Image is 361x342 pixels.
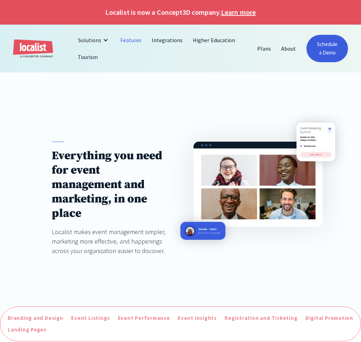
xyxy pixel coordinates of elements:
div: Event Insights [178,314,217,322]
h1: Everything you need for event management and marketing, in one place [52,149,168,221]
a: home [13,39,53,58]
a: Event Insights [176,312,218,324]
a: Event Performance [116,312,172,324]
div: Registration and Ticketing [224,314,297,322]
div: Event Listings [71,314,110,322]
a: Higher Education [188,32,240,49]
a: Features [115,32,147,49]
a: Schedule a Demo [306,35,348,62]
div: Localist makes event management simpler, marketing more effective, and happenings across your org... [52,227,168,256]
a: Tourism [73,49,103,65]
a: Landing Pages [6,324,48,336]
div: Digital Promotion [305,314,353,322]
a: Branding and Design [6,312,65,324]
div: Solutions [78,36,101,44]
a: About [276,40,301,57]
a: Plans [252,40,276,57]
a: Integrations [147,32,188,49]
div: Landing Pages [8,326,46,334]
a: Digital Promotion [304,312,355,324]
div: Event Performance [118,314,170,322]
a: Learn more [221,7,255,18]
div: Branding and Design [8,314,63,322]
a: Registration and Ticketing [223,312,299,324]
div: Solutions [73,32,115,49]
a: Event Listings [69,312,112,324]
